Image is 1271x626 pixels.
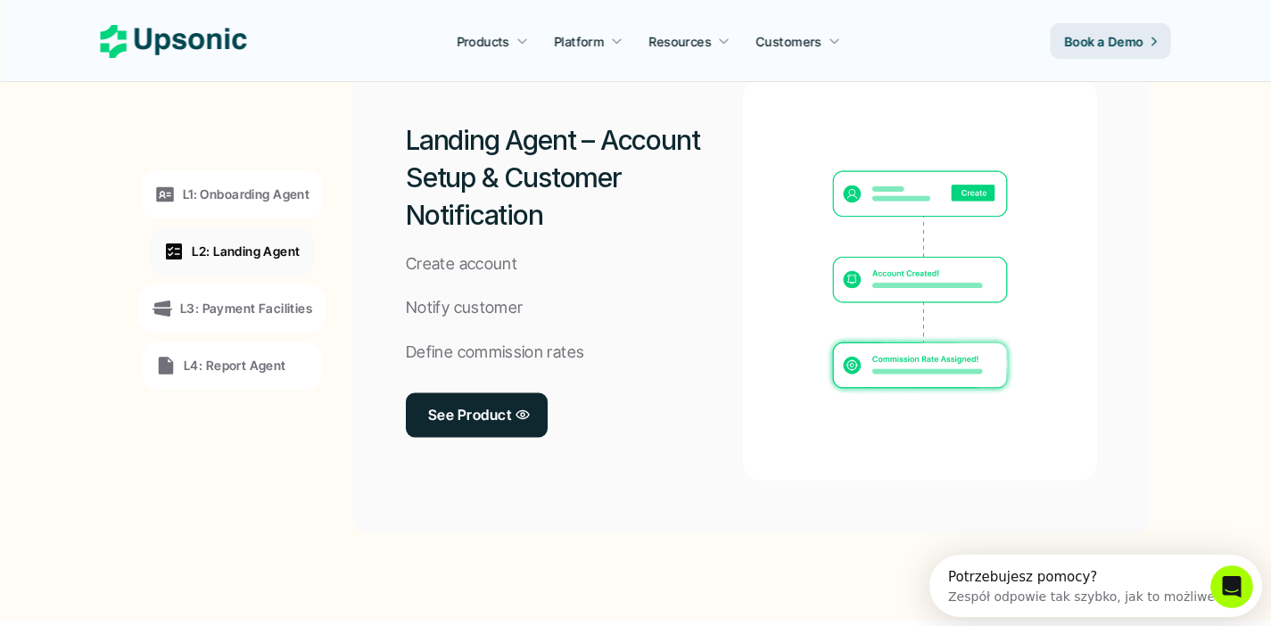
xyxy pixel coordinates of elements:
p: Create account [406,252,517,278]
p: L2: Landing Agent [192,242,300,260]
p: Customers [756,32,822,51]
p: Define commission rates [406,340,584,366]
p: Notify customer [406,296,523,322]
div: Otwórz komunikator Intercom [7,7,338,56]
a: See Product [406,392,548,437]
p: Platform [554,32,604,51]
p: Resources [649,32,712,51]
p: L1: Onboarding Agent [183,185,309,203]
p: Products [457,32,509,51]
p: See Product [428,402,511,428]
div: Zespół odpowie tak szybko, jak to możliwe [19,29,285,48]
iframe: Intercom live chat discovery launcher [929,555,1262,617]
p: L3: Payment Facilities [180,299,312,317]
p: L4: Report Agent [184,356,286,375]
h2: Landing Agent – Account Setup & Customer Notification [406,122,743,235]
a: Products [446,25,539,57]
div: Potrzebujesz pomocy? [19,15,285,29]
a: Book a Demo [1051,23,1171,59]
iframe: Intercom live chat [1210,565,1253,608]
p: Book a Demo [1065,32,1144,51]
